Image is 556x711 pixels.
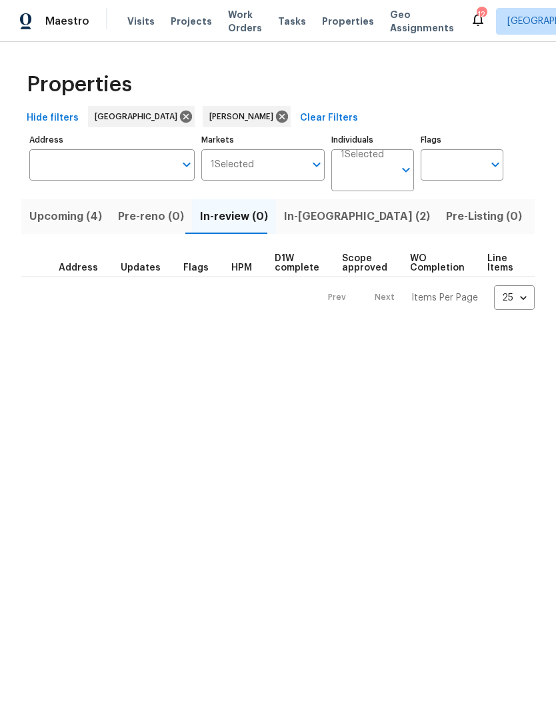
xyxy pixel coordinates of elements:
[88,106,195,127] div: [GEOGRAPHIC_DATA]
[29,136,195,144] label: Address
[21,106,84,131] button: Hide filters
[487,254,513,273] span: Line Items
[203,106,291,127] div: [PERSON_NAME]
[284,207,430,226] span: In-[GEOGRAPHIC_DATA] (2)
[231,263,252,273] span: HPM
[307,155,326,174] button: Open
[177,155,196,174] button: Open
[275,254,319,273] span: D1W complete
[342,254,387,273] span: Scope approved
[411,291,478,305] p: Items Per Page
[59,263,98,273] span: Address
[27,110,79,127] span: Hide filters
[390,8,454,35] span: Geo Assignments
[209,110,279,123] span: [PERSON_NAME]
[201,136,325,144] label: Markets
[95,110,183,123] span: [GEOGRAPHIC_DATA]
[322,15,374,28] span: Properties
[486,155,505,174] button: Open
[494,281,535,315] div: 25
[45,15,89,28] span: Maestro
[410,254,465,273] span: WO Completion
[118,207,184,226] span: Pre-reno (0)
[211,159,254,171] span: 1 Selected
[315,285,535,310] nav: Pagination Navigation
[397,161,415,179] button: Open
[200,207,268,226] span: In-review (0)
[477,8,486,21] div: 12
[127,15,155,28] span: Visits
[278,17,306,26] span: Tasks
[121,263,161,273] span: Updates
[27,78,132,91] span: Properties
[295,106,363,131] button: Clear Filters
[331,136,414,144] label: Individuals
[300,110,358,127] span: Clear Filters
[421,136,503,144] label: Flags
[228,8,262,35] span: Work Orders
[183,263,209,273] span: Flags
[341,149,384,161] span: 1 Selected
[446,207,522,226] span: Pre-Listing (0)
[171,15,212,28] span: Projects
[29,207,102,226] span: Upcoming (4)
